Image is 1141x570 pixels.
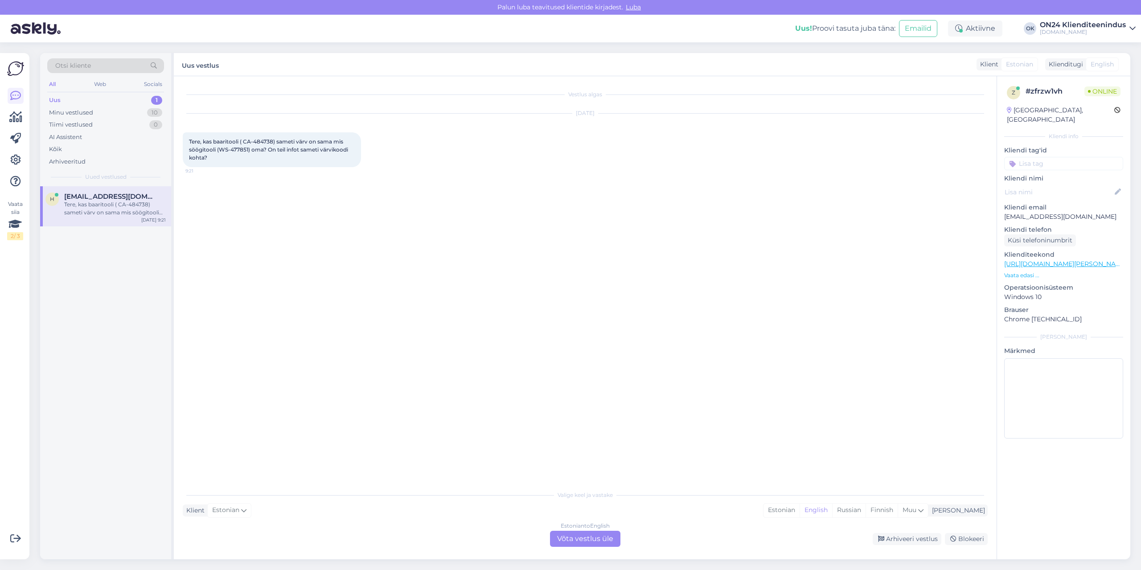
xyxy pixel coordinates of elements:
[49,145,62,154] div: Kõik
[142,78,164,90] div: Socials
[1040,21,1136,36] a: ON24 Klienditeenindus[DOMAIN_NAME]
[1004,333,1123,341] div: [PERSON_NAME]
[183,491,988,499] div: Valige keel ja vastake
[1004,203,1123,212] p: Kliendi email
[623,3,644,11] span: Luba
[1004,315,1123,324] p: Chrome [TECHNICAL_ID]
[1004,250,1123,259] p: Klienditeekond
[183,109,988,117] div: [DATE]
[1004,271,1123,279] p: Vaata edasi ...
[873,533,941,545] div: Arhiveeri vestlus
[1006,60,1033,69] span: Estonian
[49,133,82,142] div: AI Assistent
[92,78,108,90] div: Web
[64,201,166,217] div: Tere, kas baaritooli ( CA-484738) sameti värv on sama mis söögitooli (WS-477851) oma? On teil inf...
[1026,86,1084,97] div: # zfrzw1vh
[183,506,205,515] div: Klient
[795,24,812,33] b: Uus!
[550,531,620,547] div: Võta vestlus üle
[7,232,23,240] div: 2 / 3
[1004,260,1127,268] a: [URL][DOMAIN_NAME][PERSON_NAME]
[1004,234,1076,246] div: Küsi telefoninumbrit
[948,21,1002,37] div: Aktiivne
[977,60,998,69] div: Klient
[147,108,162,117] div: 10
[151,96,162,105] div: 1
[1004,157,1123,170] input: Lisa tag
[795,23,895,34] div: Proovi tasuta juba täna:
[1005,187,1113,197] input: Lisa nimi
[1004,212,1123,221] p: [EMAIL_ADDRESS][DOMAIN_NAME]
[763,504,800,517] div: Estonian
[1004,174,1123,183] p: Kliendi nimi
[212,505,239,515] span: Estonian
[185,168,219,174] span: 9:21
[1045,60,1083,69] div: Klienditugi
[49,108,93,117] div: Minu vestlused
[149,120,162,129] div: 0
[1007,106,1114,124] div: [GEOGRAPHIC_DATA], [GEOGRAPHIC_DATA]
[800,504,832,517] div: English
[1024,22,1036,35] div: OK
[1004,305,1123,315] p: Brauser
[1084,86,1120,96] span: Online
[1004,283,1123,292] p: Operatsioonisüsteem
[55,61,91,70] span: Otsi kliente
[183,90,988,98] div: Vestlus algas
[899,20,937,37] button: Emailid
[141,217,166,223] div: [DATE] 9:21
[47,78,57,90] div: All
[928,506,985,515] div: [PERSON_NAME]
[49,157,86,166] div: Arhiveeritud
[1004,225,1123,234] p: Kliendi telefon
[1004,146,1123,155] p: Kliendi tag'id
[1004,292,1123,302] p: Windows 10
[945,533,988,545] div: Blokeeri
[1040,21,1126,29] div: ON24 Klienditeenindus
[866,504,898,517] div: Finnish
[50,196,54,202] span: h
[903,506,916,514] span: Muu
[1004,132,1123,140] div: Kliendi info
[1012,89,1015,96] span: z
[7,200,23,240] div: Vaata siia
[1040,29,1126,36] div: [DOMAIN_NAME]
[1004,346,1123,356] p: Märkmed
[1091,60,1114,69] span: English
[561,522,610,530] div: Estonian to English
[85,173,127,181] span: Uued vestlused
[49,120,93,129] div: Tiimi vestlused
[182,58,219,70] label: Uus vestlus
[832,504,866,517] div: Russian
[49,96,61,105] div: Uus
[7,60,24,77] img: Askly Logo
[64,193,157,201] span: hannamarievabaoja@hotmail.com
[189,138,349,161] span: Tere, kas baaritooli ( CA-484738) sameti värv on sama mis söögitooli (WS-477851) oma? On teil inf...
